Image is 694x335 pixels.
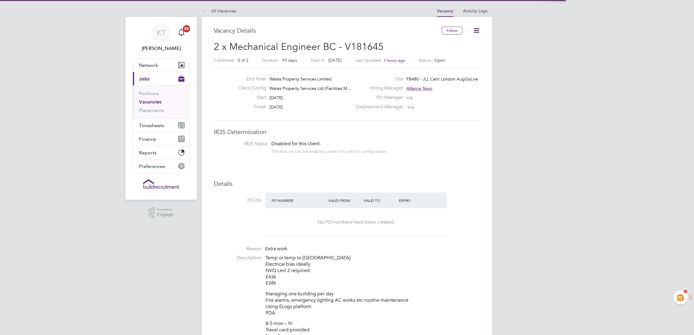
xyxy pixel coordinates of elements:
span: [DATE] [328,57,342,63]
nav: Main navigation [125,17,197,200]
span: Network [139,62,158,68]
button: Timesheets [133,119,189,132]
label: Start In [311,57,325,63]
div: Valid From [327,195,362,206]
span: FB480 - JLL Cent London AugGoLive [406,76,478,82]
h3: Details [214,180,480,188]
label: Deployment Manager [352,104,403,110]
label: Status [419,57,431,63]
span: Open [434,57,445,63]
span: Preferences [139,163,165,169]
label: IR35 Status [220,141,268,147]
label: PO Manager [352,94,403,101]
p: Temp or temp to [GEOGRAPHIC_DATA] Electrical bias ideally NVQ Levl 2 required £43k £38k [266,255,480,286]
span: Extra work [265,246,287,252]
a: Powered byEngage [148,207,174,218]
div: Expiry [397,195,433,206]
label: Reason [214,246,262,252]
button: Jobs [133,72,189,85]
span: 93 days [282,57,297,63]
span: [DATE] [269,104,283,110]
button: Reports [133,146,189,159]
a: Go to home page [133,179,190,189]
span: Wates Property Services Limited [269,76,332,82]
label: PO No [214,197,262,204]
span: 20 [183,25,190,32]
label: End Hirer [233,76,266,82]
a: Activity Logs [463,8,487,14]
span: Powered by [157,207,174,212]
a: Positions [139,90,159,96]
span: Finance [139,136,156,142]
label: Client Config [233,85,266,91]
button: Follow [442,27,462,34]
div: No PO numbers have been created. [271,219,441,225]
label: Confirmed [214,57,234,63]
a: KT[PERSON_NAME] [133,23,190,52]
span: 2 x Mechanical Engineer BC - V181645 [214,41,384,53]
button: Network [133,58,189,72]
div: This feature can be enabled under this client's configuration. [271,147,388,154]
h3: IR35 Determination [214,128,480,136]
span: Timesheets [139,123,164,128]
label: Duration [262,57,279,63]
span: Alliance Team [406,86,432,91]
a: Vacancies [139,99,161,105]
span: 7 hours ago [384,58,405,63]
a: All Vacancies [202,8,236,14]
label: Start [233,94,266,101]
div: PO Number [270,195,327,206]
span: Disabled for this client. [271,141,321,147]
span: n/a [408,104,414,110]
div: Valid To [362,195,398,206]
label: Hiring Manager [352,85,403,91]
a: 20 [175,23,187,42]
h3: Vacancy Details [214,27,442,34]
span: Reports [139,150,157,156]
img: buildrec-logo-retina.png [143,179,179,189]
a: Vacancy [437,8,453,14]
span: [DATE] [269,95,283,100]
span: 0 of 2 [238,57,249,63]
span: n/a [406,95,412,100]
div: Jobs [133,85,189,118]
label: Description [214,255,262,261]
span: Kiera Troutt [133,45,190,52]
button: Preferences [133,159,189,173]
span: KT [157,29,166,37]
span: Jobs [139,76,150,82]
label: Last Updated [355,57,381,63]
a: Placements [139,107,164,113]
label: Site [352,76,403,82]
span: Wates Property Services Ltd (Facilities M… [269,86,351,91]
p: Managing one building per day Fire alarms, emergency lighting AC works etc routine maintenance Us... [266,291,480,316]
span: Engage [157,212,174,217]
label: Finish [233,104,266,110]
button: Finance [133,132,189,146]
